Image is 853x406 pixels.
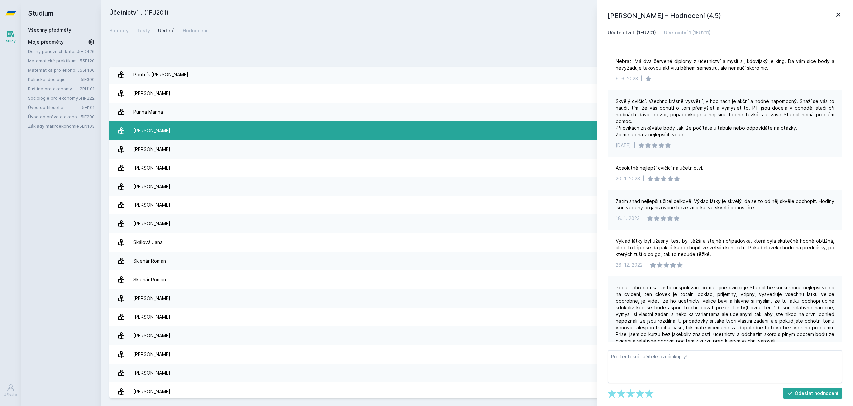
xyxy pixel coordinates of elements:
div: Skálová Jana [133,236,163,249]
button: Odeslat hodnocení [783,388,843,399]
a: Politické ideologie [28,76,81,83]
a: [PERSON_NAME] 5 hodnocení 3.8 [109,121,845,140]
div: [PERSON_NAME] [133,199,170,212]
div: [PERSON_NAME] [133,292,170,305]
div: [PERSON_NAME] [133,348,170,361]
a: Matematika pro ekonomy (Matematika A) [28,67,80,73]
a: Hodnocení [183,24,207,37]
div: Sklenár Roman [133,254,166,268]
div: | [641,75,642,82]
div: [PERSON_NAME] [133,180,170,193]
a: 5IE200 [81,114,95,119]
a: Ruština pro ekonomy - základní úroveň 1 (A1) [28,85,80,92]
div: Study [6,39,16,44]
div: Soubory [109,27,129,34]
a: Sklenár Roman 3 hodnocení 4.7 [109,252,845,270]
a: [PERSON_NAME] 1 hodnocení 5.0 [109,177,845,196]
div: [PERSON_NAME] [133,385,170,398]
div: [PERSON_NAME] [133,329,170,342]
div: | [645,262,647,268]
a: Základy makroekonomie [28,123,79,129]
a: [PERSON_NAME] 26 hodnocení 3.9 [109,159,845,177]
div: 9. 6. 2023 [616,75,638,82]
a: 2RU101 [80,86,95,91]
div: [PERSON_NAME] [133,87,170,100]
a: [PERSON_NAME] 1 hodnocení 3.0 [109,289,845,308]
div: Výklad látky byl úžasný, test byl těžší a stejně i případovka, která byla skutečně hodně obtížná,... [616,238,834,258]
div: Skvělý cvičící. Všechno krásně vysvětlí, v hodinách je akční a hodně nápomocný. Snaží se vás to n... [616,98,834,138]
a: 5HP222 [78,95,95,101]
a: [PERSON_NAME] 3 hodnocení 4.3 [109,382,845,401]
a: Soubory [109,24,129,37]
div: Testy [137,27,150,34]
a: Sociologie pro ekonomy [28,95,78,101]
a: [PERSON_NAME] 4 hodnocení 5.0 [109,364,845,382]
a: 55F120 [80,58,95,63]
div: Hodnocení [183,27,207,34]
div: Purina Marina [133,105,163,119]
a: Uživatel [1,380,20,401]
a: [PERSON_NAME] 35 hodnocení 4.9 [109,84,845,103]
a: Testy [137,24,150,37]
div: [PERSON_NAME] [133,161,170,175]
div: [PERSON_NAME] [133,124,170,137]
div: Nebrat! Má dva červené diplomy z účetnictví a myslí si, kdovíjaký je king. Dá vám sice body a nev... [616,58,834,71]
div: Poutník [PERSON_NAME] [133,68,188,81]
div: | [642,215,644,222]
div: [PERSON_NAME] [133,217,170,230]
a: [PERSON_NAME] 8 hodnocení 3.9 [109,326,845,345]
a: Study [1,27,20,47]
a: 5IE300 [81,77,95,82]
div: 18. 1. 2023 [616,215,640,222]
a: Dějiny peněžních kategorií a institucí [28,48,78,55]
a: Matematické praktikum [28,57,80,64]
a: 5EN103 [79,123,95,129]
a: 5HD426 [78,49,95,54]
a: 55F100 [80,67,95,73]
a: Skálová Jana 16 hodnocení 4.6 [109,233,845,252]
a: Purina Marina 7 hodnocení 4.3 [109,103,845,121]
a: 5FI101 [82,105,95,110]
h2: Účetnictví I. (1FU201) [109,8,770,19]
a: Učitelé [158,24,175,37]
div: Uživatel [4,392,18,397]
div: [PERSON_NAME] [133,143,170,156]
div: Zatím snad nejlepší učitel celkově. Výklad látky je skvělý, dá se to od něj skvěle pochopit. Hodi... [616,198,834,211]
div: Podle toho co rikali ostatni spoluzaci co meli jine cvicici je Stiebal bezkonkurence nejlepsi vol... [616,284,834,344]
div: Učitelé [158,27,175,34]
div: Absolutně nejlepší cvičící na účetnictví. [616,165,703,171]
a: Úvod do filosofie [28,104,82,111]
div: [DATE] [616,142,631,149]
a: [PERSON_NAME] 13 hodnocení 4.5 [109,308,845,326]
div: | [643,175,644,182]
a: Všechny předměty [28,27,71,33]
a: [PERSON_NAME] 10 hodnocení 5.0 [109,345,845,364]
div: [PERSON_NAME] [133,310,170,324]
div: 20. 1. 2023 [616,175,640,182]
a: [PERSON_NAME] 4 hodnocení 3.8 [109,214,845,233]
div: | [634,142,635,149]
a: [PERSON_NAME] 4 hodnocení 3.8 [109,140,845,159]
a: Úvod do práva a ekonomie [28,113,81,120]
span: Moje předměty [28,39,64,45]
div: [PERSON_NAME] [133,366,170,380]
a: Sklenár Roman 10 hodnocení 4.6 [109,270,845,289]
a: [PERSON_NAME] 1 hodnocení 5.0 [109,196,845,214]
div: 26. 12. 2022 [616,262,643,268]
a: Poutník [PERSON_NAME] 4 hodnocení 4.8 [109,65,845,84]
div: Sklenár Roman [133,273,166,286]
